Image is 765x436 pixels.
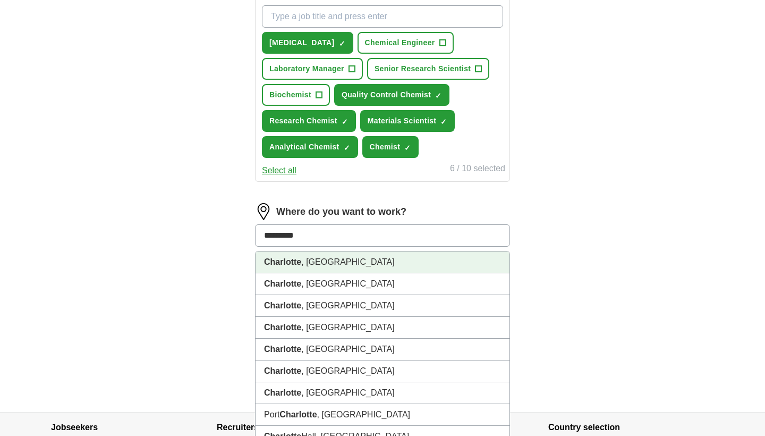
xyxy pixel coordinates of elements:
span: Analytical Chemist [269,141,339,153]
button: [MEDICAL_DATA]✓ [262,32,353,54]
strong: Charlotte [264,366,301,375]
button: Chemical Engineer [358,32,454,54]
li: , [GEOGRAPHIC_DATA] [256,317,509,339]
li: , [GEOGRAPHIC_DATA] [256,339,509,360]
li: Port , [GEOGRAPHIC_DATA] [256,404,509,426]
span: Chemical Engineer [365,37,435,48]
span: ✓ [404,144,411,152]
div: 6 / 10 selected [450,162,505,177]
strong: Charlotte [264,301,301,310]
button: Quality Control Chemist✓ [334,84,449,106]
li: , [GEOGRAPHIC_DATA] [256,295,509,317]
button: Select all [262,164,296,177]
span: Materials Scientist [368,115,437,127]
li: , [GEOGRAPHIC_DATA] [256,273,509,295]
span: Laboratory Manager [269,63,344,74]
label: Where do you want to work? [276,205,406,219]
li: , [GEOGRAPHIC_DATA] [256,251,509,273]
strong: Charlotte [264,257,301,266]
li: , [GEOGRAPHIC_DATA] [256,360,509,382]
strong: Charlotte [264,345,301,354]
span: ✓ [339,39,345,48]
button: Research Chemist✓ [262,110,356,132]
span: Senior Research Scientist [375,63,471,74]
span: Research Chemist [269,115,337,127]
span: ✓ [342,118,348,126]
strong: Charlotte [279,410,317,419]
span: [MEDICAL_DATA] [269,37,335,48]
input: Type a job title and press enter [262,5,503,28]
button: Analytical Chemist✓ [262,136,358,158]
span: ✓ [435,91,441,100]
span: ✓ [344,144,350,152]
li: , [GEOGRAPHIC_DATA] [256,382,509,404]
button: Senior Research Scientist [367,58,490,80]
span: Chemist [370,141,401,153]
button: Chemist✓ [362,136,419,158]
strong: Charlotte [264,323,301,332]
button: Laboratory Manager [262,58,363,80]
span: Quality Control Chemist [342,89,431,100]
span: Biochemist [269,89,311,100]
button: Biochemist [262,84,330,106]
span: ✓ [440,118,447,126]
strong: Charlotte [264,279,301,288]
img: location.png [255,203,272,220]
strong: Charlotte [264,388,301,397]
button: Materials Scientist✓ [360,110,455,132]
